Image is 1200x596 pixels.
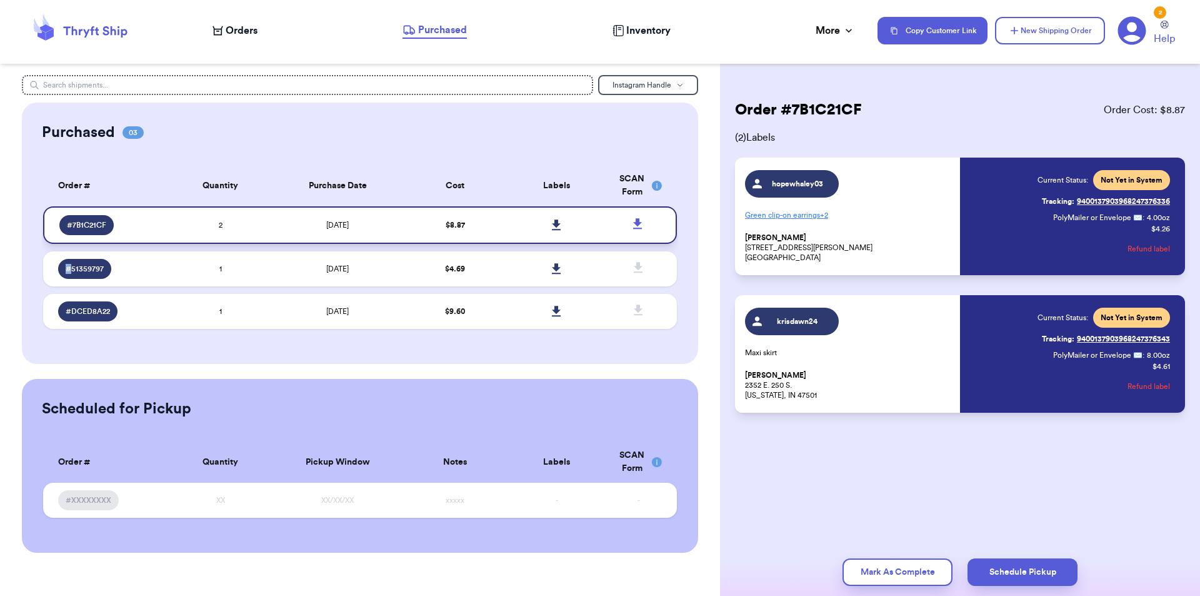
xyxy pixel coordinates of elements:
[768,179,827,189] span: hopewhaley03
[1101,175,1162,185] span: Not Yet in System
[42,123,115,143] h2: Purchased
[745,348,952,358] p: Maxi skirt
[1037,175,1088,185] span: Current Status:
[66,495,111,505] span: #XXXXXXXX
[745,233,952,263] p: [STREET_ADDRESS][PERSON_NAME] [GEOGRAPHIC_DATA]
[745,370,952,400] p: 2352 E. 250 S. [US_STATE], IN 47501
[1142,350,1144,360] span: :
[271,442,404,483] th: Pickup Window
[816,23,855,38] div: More
[219,221,222,229] span: 2
[404,442,506,483] th: Notes
[1154,31,1175,46] span: Help
[967,558,1077,586] button: Schedule Pickup
[1053,351,1142,359] span: PolyMailer or Envelope ✉️
[66,306,110,316] span: # DCED8A22
[219,308,222,315] span: 1
[1142,213,1144,223] span: :
[735,130,1185,145] span: ( 2 ) Labels
[321,497,354,504] span: XX/XX/XX
[615,449,662,475] div: SCAN Form
[1154,6,1166,19] div: 2
[1037,313,1088,323] span: Current Status:
[1152,361,1170,371] p: $ 4.61
[556,497,558,504] span: -
[1053,214,1142,221] span: PolyMailer or Envelope ✉️
[745,205,952,225] p: Green clip-on earrings
[42,399,191,419] h2: Scheduled for Pickup
[122,126,144,139] span: 03
[1147,350,1170,360] span: 8.00 oz
[445,308,465,315] span: $ 9.60
[612,81,671,89] span: Instagram Handle
[446,497,464,504] span: xxxxx
[1101,313,1162,323] span: Not Yet in System
[626,23,671,38] span: Inventory
[1147,213,1170,223] span: 4.00 oz
[43,165,170,206] th: Order #
[598,75,698,95] button: Instagram Handle
[418,23,467,38] span: Purchased
[1042,191,1170,211] a: Tracking:9400137903968247376336
[1042,334,1074,344] span: Tracking:
[216,497,225,504] span: XX
[745,371,806,380] span: [PERSON_NAME]
[735,100,862,120] h2: Order # 7B1C21CF
[506,165,607,206] th: Labels
[402,23,467,39] a: Purchased
[22,75,594,95] input: Search shipments...
[67,220,106,230] span: # 7B1C21CF
[404,165,506,206] th: Cost
[1151,224,1170,234] p: $ 4.26
[1127,235,1170,263] button: Refund label
[1042,329,1170,349] a: Tracking:9400137903968247376343
[446,221,465,229] span: $ 8.87
[1127,373,1170,400] button: Refund label
[615,173,662,199] div: SCAN Form
[43,442,170,483] th: Order #
[326,221,349,229] span: [DATE]
[326,265,349,273] span: [DATE]
[212,23,257,38] a: Orders
[506,442,607,483] th: Labels
[1104,103,1185,118] span: Order Cost: $ 8.87
[66,264,104,274] span: # 51359797
[995,17,1105,44] button: New Shipping Order
[1042,196,1074,206] span: Tracking:
[170,442,271,483] th: Quantity
[326,308,349,315] span: [DATE]
[877,17,987,44] button: Copy Customer Link
[1117,16,1146,45] a: 2
[271,165,404,206] th: Purchase Date
[170,165,271,206] th: Quantity
[842,558,952,586] button: Mark As Complete
[637,497,640,504] span: -
[1154,21,1175,46] a: Help
[219,265,222,273] span: 1
[820,211,828,219] span: + 2
[445,265,465,273] span: $ 4.69
[745,233,806,243] span: [PERSON_NAME]
[612,23,671,38] a: Inventory
[226,23,257,38] span: Orders
[768,316,827,326] span: krisdawn24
